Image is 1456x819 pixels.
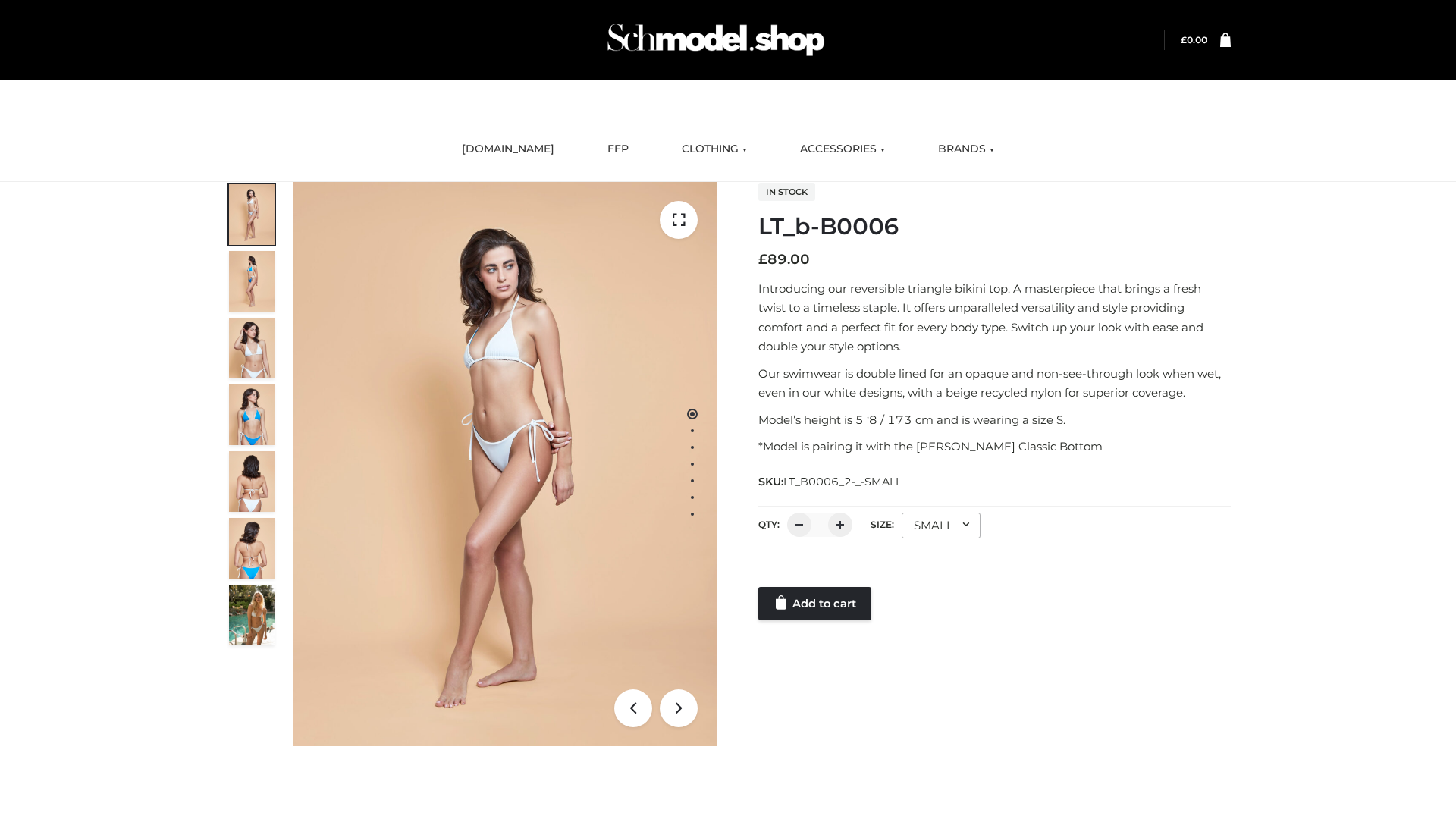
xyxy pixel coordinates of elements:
[602,10,830,70] img: Schmodel Admin 964
[758,251,767,268] span: £
[1181,34,1207,45] a: £0.00
[229,184,275,245] img: ArielClassicBikiniTop_CloudNine_AzureSky_OW114ECO_1-scaled.jpg
[596,133,640,166] a: FFP
[789,133,896,166] a: ACCESSORIES
[670,133,758,166] a: CLOTHING
[758,472,903,491] span: SKU:
[783,475,902,488] span: LT_B0006_2-_-SMALL
[758,279,1231,356] p: Introducing our reversible triangle bikini top. A masterpiece that brings a fresh twist to a time...
[758,213,1231,240] h1: LT_b-B0006
[758,519,780,530] label: QTY:
[229,451,275,512] img: ArielClassicBikiniTop_CloudNine_AzureSky_OW114ECO_7-scaled.jpg
[450,133,566,166] a: [DOMAIN_NAME]
[902,513,981,538] div: SMALL
[758,183,815,201] span: In stock
[758,410,1231,430] p: Model’s height is 5 ‘8 / 173 cm and is wearing a size S.
[871,519,894,530] label: Size:
[758,251,810,268] bdi: 89.00
[758,364,1231,403] p: Our swimwear is double lined for an opaque and non-see-through look when wet, even in our white d...
[927,133,1006,166] a: BRANDS
[229,251,275,312] img: ArielClassicBikiniTop_CloudNine_AzureSky_OW114ECO_2-scaled.jpg
[229,384,275,445] img: ArielClassicBikiniTop_CloudNine_AzureSky_OW114ECO_4-scaled.jpg
[229,518,275,579] img: ArielClassicBikiniTop_CloudNine_AzureSky_OW114ECO_8-scaled.jpg
[229,585,275,645] img: Arieltop_CloudNine_AzureSky2.jpg
[758,437,1231,457] p: *Model is pairing it with the [PERSON_NAME] Classic Bottom
[229,318,275,378] img: ArielClassicBikiniTop_CloudNine_AzureSky_OW114ECO_3-scaled.jpg
[758,587,871,620] a: Add to cart
[293,182,717,746] img: ArielClassicBikiniTop_CloudNine_AzureSky_OW114ECO_1
[1181,34,1187,45] span: £
[1181,34,1207,45] bdi: 0.00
